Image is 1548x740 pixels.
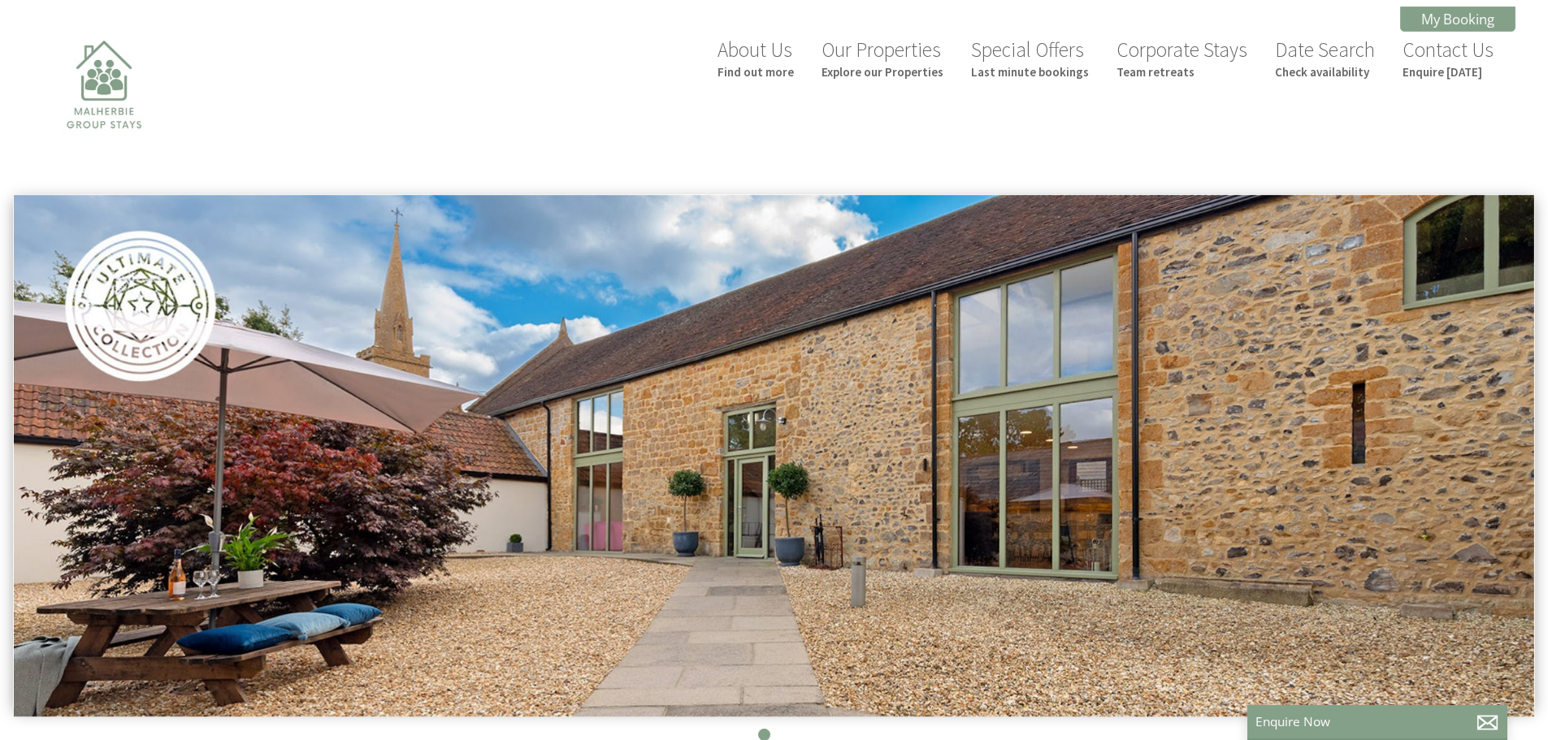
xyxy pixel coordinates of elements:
[1117,37,1247,80] a: Corporate StaysTeam retreats
[1117,64,1247,80] small: Team retreats
[1255,713,1499,730] p: Enquire Now
[822,64,943,80] small: Explore our Properties
[822,37,943,80] a: Our PropertiesExplore our Properties
[971,64,1089,80] small: Last minute bookings
[718,64,794,80] small: Find out more
[1275,37,1375,80] a: Date SearchCheck availability
[1403,37,1494,80] a: Contact UsEnquire [DATE]
[971,37,1089,80] a: Special OffersLast minute bookings
[1275,64,1375,80] small: Check availability
[1400,6,1515,32] a: My Booking
[718,37,794,80] a: About UsFind out more
[23,30,185,193] img: Malherbie Group Stays
[1403,64,1494,80] small: Enquire [DATE]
